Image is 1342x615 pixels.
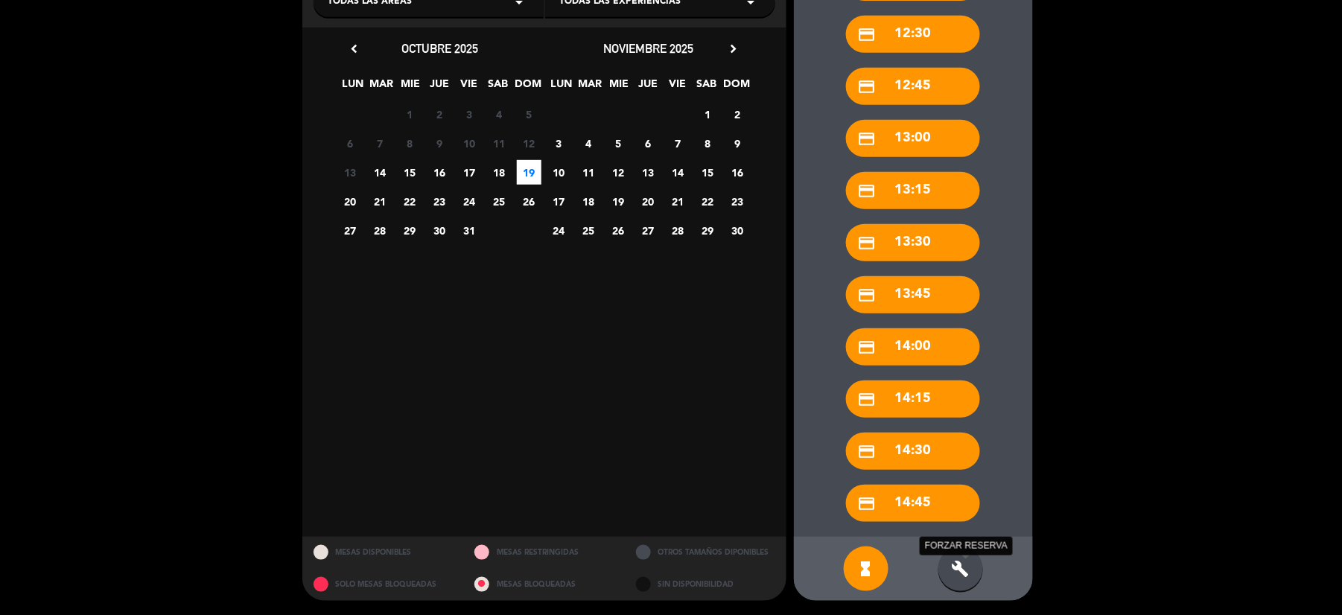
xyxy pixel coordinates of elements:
[427,160,452,185] span: 16
[302,569,464,601] div: SOLO MESAS BLOQUEADAS
[606,160,631,185] span: 12
[368,189,392,214] span: 21
[427,218,452,243] span: 30
[457,218,482,243] span: 31
[457,131,482,156] span: 10
[487,160,512,185] span: 18
[338,131,363,156] span: 6
[636,218,661,243] span: 27
[696,189,720,214] span: 22
[857,494,876,513] i: credit_card
[666,218,690,243] span: 28
[846,276,980,313] div: 13:45
[547,131,571,156] span: 3
[625,569,786,601] div: SIN DISPONIBILIDAD
[857,390,876,409] i: credit_card
[666,160,690,185] span: 14
[603,41,693,56] span: noviembre 2025
[517,160,541,185] span: 19
[846,380,980,418] div: 14:15
[517,131,541,156] span: 12
[723,75,748,100] span: DOM
[347,41,363,57] i: chevron_left
[846,328,980,366] div: 14:00
[694,75,719,100] span: SAB
[952,560,970,578] i: build
[636,160,661,185] span: 13
[398,160,422,185] span: 15
[576,218,601,243] span: 25
[457,102,482,127] span: 3
[725,131,750,156] span: 9
[398,189,422,214] span: 22
[547,218,571,243] span: 24
[457,160,482,185] span: 17
[338,189,363,214] span: 20
[517,102,541,127] span: 5
[725,218,750,243] span: 30
[857,560,875,578] i: hourglass_full
[340,75,365,100] span: LUN
[338,160,363,185] span: 13
[576,131,601,156] span: 4
[666,131,690,156] span: 7
[427,75,452,100] span: JUE
[369,75,394,100] span: MAR
[857,338,876,357] i: credit_card
[846,433,980,470] div: 14:30
[487,189,512,214] span: 25
[696,131,720,156] span: 8
[486,75,510,100] span: SAB
[857,77,876,96] i: credit_card
[636,189,661,214] span: 20
[427,189,452,214] span: 23
[368,160,392,185] span: 14
[515,75,539,100] span: DOM
[427,102,452,127] span: 2
[463,569,625,601] div: MESAS BLOQUEADAS
[606,189,631,214] span: 19
[846,120,980,157] div: 13:00
[725,102,750,127] span: 2
[549,75,573,100] span: LUN
[920,537,1013,555] div: FORZAR RESERVA
[857,234,876,252] i: credit_card
[578,75,602,100] span: MAR
[547,189,571,214] span: 17
[463,537,625,569] div: MESAS RESTRINGIDAS
[726,41,742,57] i: chevron_right
[517,189,541,214] span: 26
[857,25,876,44] i: credit_card
[368,131,392,156] span: 7
[576,189,601,214] span: 18
[606,131,631,156] span: 5
[857,182,876,200] i: credit_card
[846,68,980,105] div: 12:45
[302,537,464,569] div: MESAS DISPONIBLES
[846,16,980,53] div: 12:30
[547,160,571,185] span: 10
[398,131,422,156] span: 8
[338,218,363,243] span: 27
[457,75,481,100] span: VIE
[487,131,512,156] span: 11
[846,172,980,209] div: 13:15
[398,102,422,127] span: 1
[846,485,980,522] div: 14:45
[398,218,422,243] span: 29
[666,189,690,214] span: 21
[606,218,631,243] span: 26
[368,218,392,243] span: 28
[665,75,690,100] span: VIE
[857,130,876,148] i: credit_card
[696,102,720,127] span: 1
[625,537,786,569] div: OTROS TAMAÑOS DIPONIBLES
[696,218,720,243] span: 29
[427,131,452,156] span: 9
[487,102,512,127] span: 4
[457,189,482,214] span: 24
[857,442,876,461] i: credit_card
[607,75,632,100] span: MIE
[696,160,720,185] span: 15
[636,75,661,100] span: JUE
